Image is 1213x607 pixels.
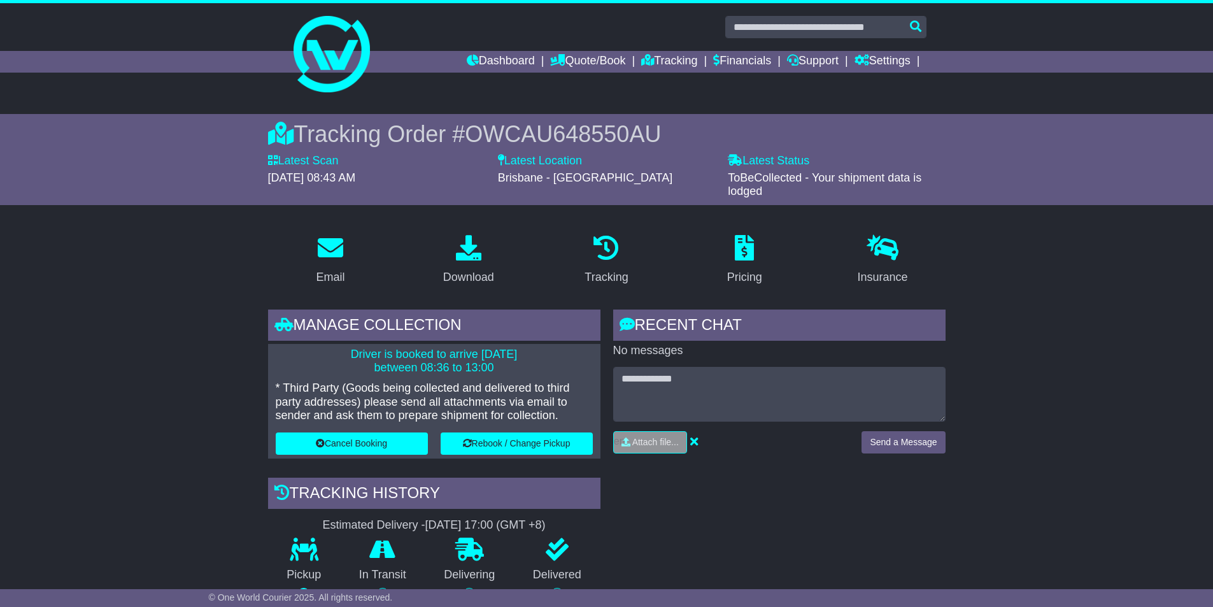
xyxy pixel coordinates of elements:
[862,431,945,453] button: Send a Message
[498,171,672,184] span: Brisbane - [GEOGRAPHIC_DATA]
[268,171,356,184] span: [DATE] 08:43 AM
[276,382,593,423] p: * Third Party (Goods being collected and delivered to third party addresses) please send all atta...
[209,592,393,603] span: © One World Courier 2025. All rights reserved.
[308,231,353,290] a: Email
[340,568,425,582] p: In Transit
[465,121,661,147] span: OWCAU648550AU
[855,51,911,73] a: Settings
[514,568,600,582] p: Delivered
[585,269,628,286] div: Tracking
[268,310,600,344] div: Manage collection
[441,432,593,455] button: Rebook / Change Pickup
[316,269,344,286] div: Email
[576,231,636,290] a: Tracking
[276,348,593,375] p: Driver is booked to arrive [DATE] between 08:36 to 13:00
[641,51,697,73] a: Tracking
[727,269,762,286] div: Pricing
[550,51,625,73] a: Quote/Book
[728,171,921,198] span: ToBeCollected - Your shipment data is lodged
[713,51,771,73] a: Financials
[787,51,839,73] a: Support
[467,51,535,73] a: Dashboard
[498,154,582,168] label: Latest Location
[268,478,600,512] div: Tracking history
[849,231,916,290] a: Insurance
[268,568,341,582] p: Pickup
[435,231,502,290] a: Download
[613,310,946,344] div: RECENT CHAT
[425,518,546,532] div: [DATE] 17:00 (GMT +8)
[719,231,770,290] a: Pricing
[268,120,946,148] div: Tracking Order #
[276,432,428,455] button: Cancel Booking
[268,154,339,168] label: Latest Scan
[443,269,494,286] div: Download
[425,568,514,582] p: Delivering
[728,154,809,168] label: Latest Status
[268,518,600,532] div: Estimated Delivery -
[858,269,908,286] div: Insurance
[613,344,946,358] p: No messages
